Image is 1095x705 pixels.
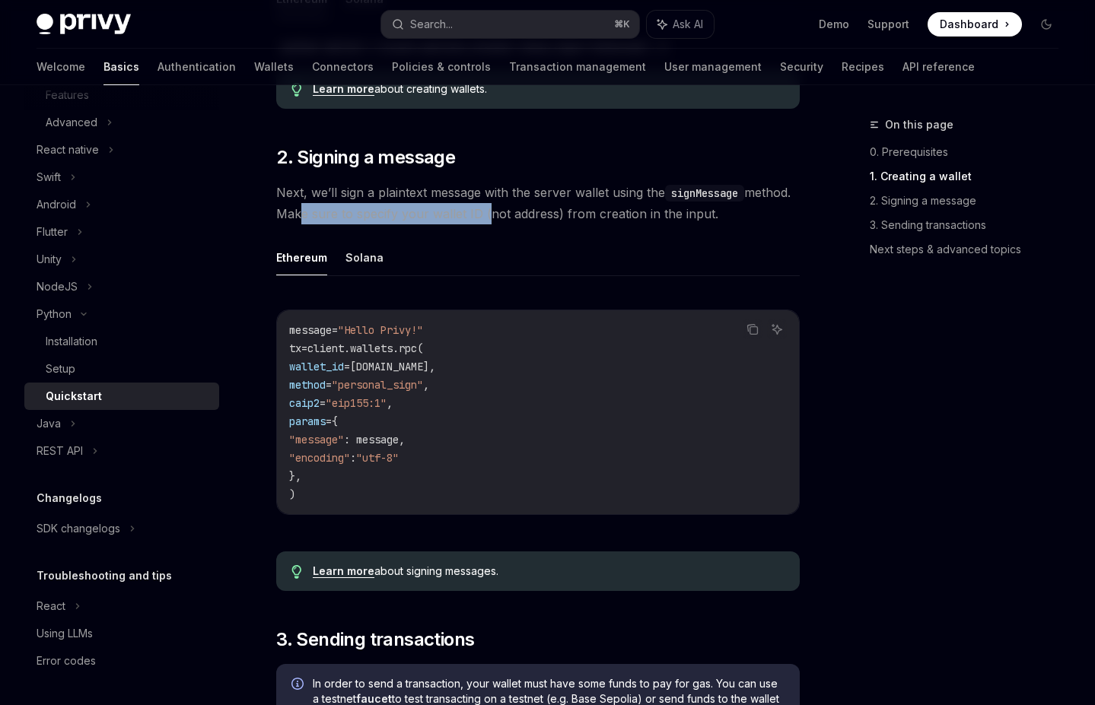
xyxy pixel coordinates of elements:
[24,328,219,355] a: Installation
[647,11,714,38] button: Ask AI
[867,17,909,32] a: Support
[870,189,1071,213] a: 2. Signing a message
[37,442,83,460] div: REST API
[928,12,1022,37] a: Dashboard
[37,652,96,670] div: Error codes
[289,341,301,355] span: tx
[345,240,384,275] button: Solana
[665,185,744,202] code: signMessage
[381,11,639,38] button: Search...⌘K
[870,164,1071,189] a: 1. Creating a wallet
[344,433,405,446] span: : message,
[289,396,320,410] span: caip2
[276,182,800,224] span: Next, we’ll sign a plaintext message with the server wallet using the method. Make sure to specif...
[356,451,399,465] span: "utf-8"
[940,17,998,32] span: Dashboard
[289,360,344,373] span: wallet_id
[103,49,139,85] a: Basics
[46,332,97,351] div: Installation
[509,49,646,85] a: Transaction management
[37,14,131,35] img: dark logo
[289,451,350,465] span: "encoding"
[743,319,762,339] button: Copy the contents from the code block
[338,323,423,337] span: "Hello Privy!"
[870,237,1071,262] a: Next steps & advanced topics
[767,319,787,339] button: Ask AI
[37,305,72,323] div: Python
[254,49,294,85] a: Wallets
[332,414,338,428] span: {
[819,17,849,32] a: Demo
[870,140,1071,164] a: 0. Prerequisites
[350,451,356,465] span: :
[46,387,102,405] div: Quickstart
[276,240,327,275] button: Ethereum
[37,250,62,268] div: Unity
[1034,12,1058,37] button: Toggle dark mode
[410,15,453,33] div: Search...
[344,360,350,373] span: =
[387,396,393,410] span: ,
[902,49,975,85] a: API reference
[332,378,423,392] span: "personal_sign"
[289,433,344,446] span: "message"
[46,113,97,132] div: Advanced
[291,678,307,693] svg: Info
[37,278,78,296] div: NodeJS
[37,141,99,159] div: React native
[885,116,953,134] span: On this page
[313,564,374,578] a: Learn more
[276,627,474,652] span: 3. Sending transactions
[332,323,338,337] span: =
[289,378,326,392] span: method
[392,49,491,85] a: Policies & controls
[289,487,295,501] span: )
[870,213,1071,237] a: 3. Sending transactions
[312,49,374,85] a: Connectors
[313,82,374,96] a: Learn more
[276,145,455,170] span: 2. Signing a message
[842,49,884,85] a: Recipes
[350,360,435,373] span: [DOMAIN_NAME],
[24,647,219,675] a: Error codes
[24,620,219,647] a: Using LLMs
[313,81,785,97] div: about creating wallets.
[37,489,102,507] h5: Changelogs
[614,18,630,30] span: ⌘ K
[326,414,332,428] span: =
[46,360,75,378] div: Setup
[289,469,301,483] span: },
[291,565,302,579] svg: Tip
[291,83,302,97] svg: Tip
[673,17,703,32] span: Ask AI
[289,323,332,337] span: message
[326,396,387,410] span: "eip155:1"
[289,414,326,428] span: params
[37,195,76,214] div: Android
[24,383,219,410] a: Quickstart
[37,567,172,585] h5: Troubleshooting and tips
[326,378,332,392] span: =
[313,564,785,579] div: about signing messages.
[24,355,219,383] a: Setup
[37,597,65,615] div: React
[37,519,120,538] div: SDK changelogs
[37,414,61,433] div: Java
[307,341,423,355] span: client.wallets.rpc(
[320,396,326,410] span: =
[664,49,762,85] a: User management
[37,168,61,186] div: Swift
[780,49,823,85] a: Security
[423,378,429,392] span: ,
[158,49,236,85] a: Authentication
[37,624,93,643] div: Using LLMs
[301,341,307,355] span: =
[37,49,85,85] a: Welcome
[37,223,68,241] div: Flutter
